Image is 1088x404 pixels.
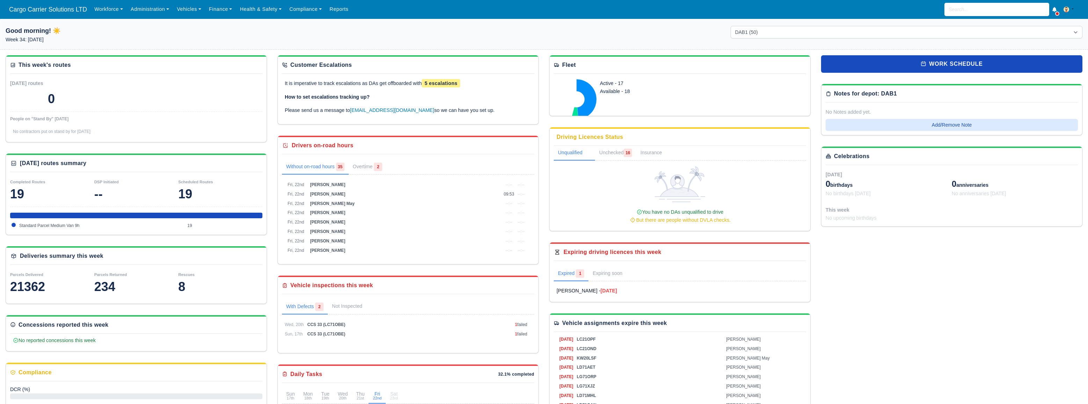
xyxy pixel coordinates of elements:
[952,178,1078,190] div: anniversaries
[559,356,573,361] span: [DATE]
[498,371,534,377] div: 32.1% completed
[577,374,596,379] span: LG71ORP
[321,391,329,400] div: Tue
[6,36,357,44] p: Week 34: [DATE]
[944,3,1049,16] input: Search...
[518,182,524,187] span: --:--
[356,391,364,400] div: Thu
[726,374,761,379] span: [PERSON_NAME]
[282,160,349,175] a: Without on-road hours
[390,396,398,400] small: 23rd
[10,187,94,201] div: 19
[518,248,524,253] span: --:--
[310,182,345,187] span: [PERSON_NAME]
[19,61,71,69] div: This week's routes
[577,346,596,351] span: LC21OND
[286,391,295,400] div: Sun
[288,239,304,243] span: Fri, 22nd
[288,210,304,215] span: Fri, 22nd
[515,332,517,336] span: 1
[726,365,761,370] span: [PERSON_NAME]
[577,356,596,361] span: KW20LSF
[826,207,849,213] span: This week
[285,93,531,101] p: How to set escalations tracking up?
[554,146,595,161] a: Unqualified
[518,192,524,197] span: --:--
[19,321,108,329] div: Concessions reported this week
[557,216,803,224] div: But there are people without DVLA checks.
[559,346,573,351] span: [DATE]
[726,384,761,389] span: [PERSON_NAME]
[826,119,1078,131] button: Add/Remove Note
[349,160,387,175] a: Overtime
[559,393,573,398] span: [DATE]
[285,2,326,16] a: Compliance
[285,332,303,336] span: Sun, 17th
[178,272,195,277] small: Rescues
[10,280,94,294] div: 21362
[577,384,595,389] span: LG71XJZ
[559,374,573,379] span: [DATE]
[94,272,127,277] small: Parcels Returned
[390,391,398,400] div: Sat
[10,79,136,87] div: [DATE] routes
[94,280,179,294] div: 234
[310,229,345,234] span: [PERSON_NAME]
[506,210,512,215] span: --:--
[6,2,90,16] span: Cargo Carrier Solutions LTD
[310,192,345,197] span: [PERSON_NAME]
[562,61,576,69] div: Fleet
[513,329,534,339] td: failed
[307,332,345,336] span: CCS 33 (LC71OBE)
[373,391,382,400] div: Fri
[6,26,357,36] h1: Good morning! ☀️
[10,180,45,184] small: Completed Routes
[326,2,352,16] a: Reports
[288,229,304,234] span: Fri, 22nd
[826,108,1078,116] div: No Notes added yet.
[506,201,512,206] span: --:--
[285,322,304,327] span: Wed, 20th
[205,2,236,16] a: Finance
[288,248,304,253] span: Fri, 22nd
[13,338,96,343] span: No reported concessions this week
[290,61,352,69] div: Customer Escalations
[286,396,295,400] small: 17th
[826,172,842,177] span: [DATE]
[600,79,726,87] div: Active - 17
[285,79,531,87] p: It is imperative to track escalations as DAs get offboarded with
[373,396,382,400] small: 22nd
[577,393,596,398] span: LD71MHL
[10,116,262,122] div: People on "Stand By" [DATE]
[554,267,588,281] a: Expired
[338,391,348,400] div: Wed
[288,192,304,197] span: Fri, 22nd
[562,319,667,327] div: Vehicle assignments expire this week
[506,239,512,243] span: --:--
[19,368,52,377] div: Compliance
[292,141,353,150] div: Drivers on-road hours
[826,191,871,196] span: No birthdays [DATE]
[186,221,262,231] td: 19
[600,87,726,95] div: Available - 18
[356,396,364,400] small: 21st
[90,2,127,16] a: Workforce
[506,248,512,253] span: --:--
[20,252,103,260] div: Deliveries summary this week
[236,2,286,16] a: Health & Safety
[303,396,313,400] small: 18th
[288,220,304,225] span: Fri, 22nd
[821,55,1082,73] a: work schedule
[952,191,1006,196] span: No anniversaries [DATE]
[173,2,205,16] a: Vehicles
[336,163,344,171] span: 35
[834,152,870,161] div: Celebrations
[518,229,524,234] span: --:--
[559,384,573,389] span: [DATE]
[310,201,354,206] span: [PERSON_NAME] May
[178,187,262,201] div: 19
[557,133,623,141] div: Driving Licences Status
[515,322,517,327] span: 1
[310,239,345,243] span: [PERSON_NAME]
[422,79,460,87] span: 5 escalations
